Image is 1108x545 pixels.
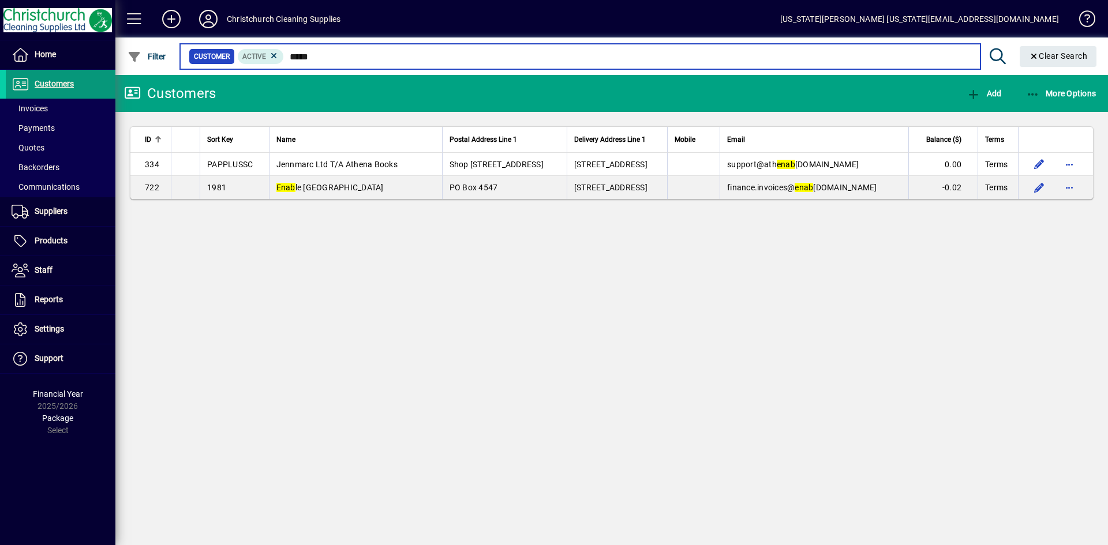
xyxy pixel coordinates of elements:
[727,183,877,192] span: finance.invoices@ [DOMAIN_NAME]
[908,176,978,199] td: -0.02
[6,344,115,373] a: Support
[12,123,55,133] span: Payments
[675,133,695,146] span: Mobile
[35,236,68,245] span: Products
[1060,178,1079,197] button: More options
[12,143,44,152] span: Quotes
[727,133,901,146] div: Email
[6,256,115,285] a: Staff
[6,285,115,314] a: Reports
[450,183,498,192] span: PO Box 4547
[207,160,253,169] span: PAPPLUSSC
[926,133,961,146] span: Balance ($)
[727,133,745,146] span: Email
[6,157,115,177] a: Backorders
[1026,89,1096,98] span: More Options
[1029,51,1088,61] span: Clear Search
[153,9,190,29] button: Add
[1020,46,1097,67] button: Clear
[194,51,230,62] span: Customer
[145,133,164,146] div: ID
[227,10,340,28] div: Christchurch Cleaning Supplies
[574,183,647,192] span: [STREET_ADDRESS]
[42,414,73,423] span: Package
[207,183,226,192] span: 1981
[6,118,115,138] a: Payments
[780,10,1059,28] div: [US_STATE][PERSON_NAME] [US_STATE][EMAIL_ADDRESS][DOMAIN_NAME]
[450,160,544,169] span: Shop [STREET_ADDRESS]
[985,159,1008,170] span: Terms
[128,52,166,61] span: Filter
[12,104,48,113] span: Invoices
[12,163,59,172] span: Backorders
[6,99,115,118] a: Invoices
[1023,83,1099,104] button: More Options
[675,133,713,146] div: Mobile
[276,133,295,146] span: Name
[574,160,647,169] span: [STREET_ADDRESS]
[1060,155,1079,174] button: More options
[276,133,435,146] div: Name
[795,183,813,192] em: enab
[12,182,80,191] span: Communications
[125,46,169,67] button: Filter
[6,227,115,255] a: Products
[777,160,795,169] em: enab
[985,182,1008,193] span: Terms
[145,160,159,169] span: 334
[207,133,233,146] span: Sort Key
[242,52,266,61] span: Active
[124,84,216,103] div: Customers
[727,160,859,169] span: support@ath [DOMAIN_NAME]
[35,265,53,275] span: Staff
[1070,2,1094,40] a: Knowledge Base
[908,153,978,176] td: 0.00
[6,177,115,197] a: Communications
[6,197,115,226] a: Suppliers
[6,40,115,69] a: Home
[35,324,64,333] span: Settings
[276,183,295,192] em: Enab
[35,295,63,304] span: Reports
[145,133,151,146] span: ID
[35,206,68,216] span: Suppliers
[1030,178,1049,197] button: Edit
[35,50,56,59] span: Home
[35,79,74,88] span: Customers
[967,89,1001,98] span: Add
[190,9,227,29] button: Profile
[985,133,1004,146] span: Terms
[6,315,115,344] a: Settings
[6,138,115,157] a: Quotes
[574,133,646,146] span: Delivery Address Line 1
[35,354,63,363] span: Support
[450,133,517,146] span: Postal Address Line 1
[916,133,972,146] div: Balance ($)
[238,49,284,64] mat-chip: Activation Status: Active
[1030,155,1049,174] button: Edit
[276,160,398,169] span: Jennmarc Ltd T/A Athena Books
[145,183,159,192] span: 722
[33,389,83,399] span: Financial Year
[276,183,384,192] span: le [GEOGRAPHIC_DATA]
[964,83,1004,104] button: Add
